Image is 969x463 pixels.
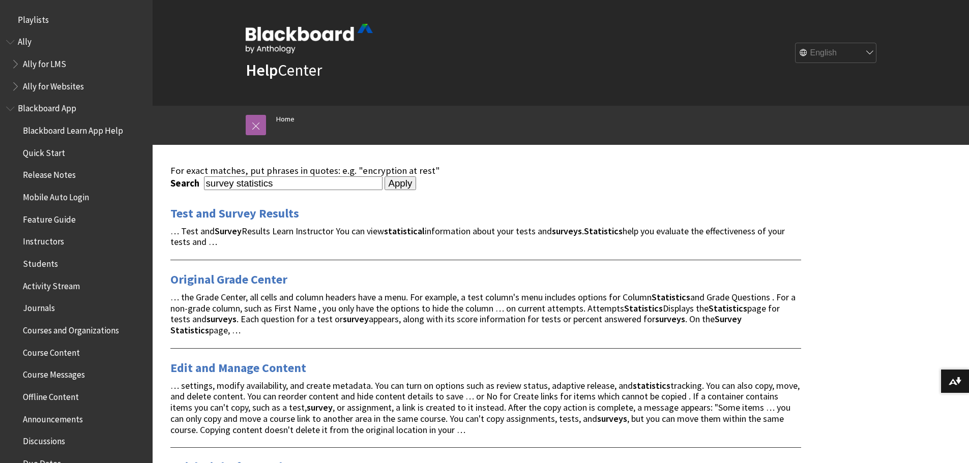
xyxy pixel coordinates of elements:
span: Ally for LMS [23,55,66,69]
span: Feature Guide [23,211,76,225]
nav: Book outline for Anthology Ally Help [6,34,146,95]
span: Blackboard Learn App Help [23,122,123,136]
strong: Survey [215,225,242,237]
strong: Statistics [709,302,747,314]
span: … settings, modify availability, and create metadata. You can turn on options such as review stat... [170,380,800,436]
strong: survey [343,313,369,325]
span: … Test and Results Learn Instructor You can view information about your tests and . help you eval... [170,225,785,248]
strong: surveys [552,225,582,237]
span: Course Messages [23,366,85,380]
span: Courses and Organizations [23,322,119,335]
span: Release Notes [23,167,76,180]
strong: Help [246,60,278,80]
strong: survey [307,402,333,413]
input: Apply [385,176,417,191]
span: Instructors [23,233,64,247]
strong: Statistics [624,302,663,314]
span: Blackboard App [18,100,76,114]
span: Students [23,255,58,269]
strong: surveys [597,413,627,424]
a: Home [276,113,295,126]
nav: Book outline for Playlists [6,11,146,28]
strong: Statistics [170,324,209,336]
strong: Statistics [584,225,623,237]
a: HelpCenter [246,60,322,80]
a: Test and Survey Results [170,205,299,222]
div: For exact matches, put phrases in quotes: e.g. "encryption at rest" [170,165,801,176]
a: Original Grade Center [170,271,287,288]
span: Playlists [18,11,49,25]
span: … the Grade Center, all cells and column headers have a menu. For example, a test column's menu i... [170,291,796,336]
span: Announcements [23,411,83,424]
img: Blackboard by Anthology [246,24,373,53]
select: Site Language Selector [796,43,877,64]
strong: statistical [384,225,425,237]
strong: Statistics [652,291,690,303]
span: Quick Start [23,144,65,158]
span: Activity Stream [23,277,80,291]
span: Discussions [23,433,65,446]
strong: surveys [655,313,685,325]
span: Mobile Auto Login [23,189,89,202]
label: Search [170,177,202,189]
span: Ally for Websites [23,78,84,91]
strong: surveys [207,313,237,325]
span: Course Content [23,344,80,358]
strong: Survey [715,313,742,325]
span: Journals [23,300,55,314]
a: Edit and Manage Content [170,360,306,376]
span: Offline Content [23,388,79,402]
strong: statistics [633,380,670,391]
span: Ally [18,34,32,47]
